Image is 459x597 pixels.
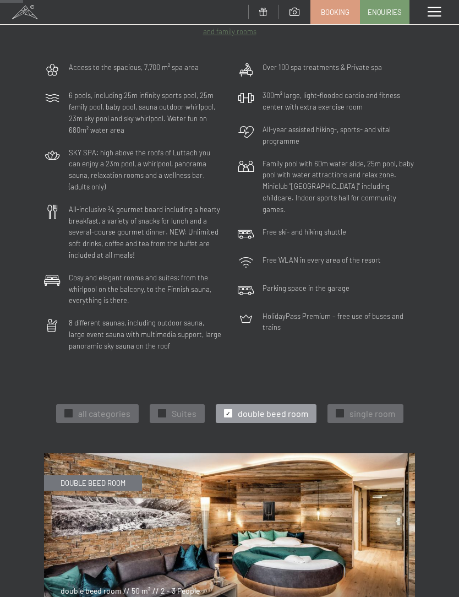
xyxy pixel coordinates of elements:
p: Family pool with 60m water slide, 25m pool, baby pool with water attractions and relax zone. Mini... [263,158,415,215]
p: Parking space in the garage [263,283,349,294]
p: Free ski- and hiking shuttle [263,226,346,238]
span: ✓ [160,410,164,417]
a: Booking [311,1,359,24]
p: SKY SPA: high above the roofs of Luttach you can enjoy a 23m pool, a whirlpool, panorama sauna, r... [69,147,221,193]
p: Cosy and elegant rooms and suites: from the whirlpool on the balcony, to the Finnish sauna, every... [69,272,221,306]
span: single room [349,408,395,420]
a: Prices for children and family rooms [203,15,413,36]
p: Over 100 spa treatments & Private spa [263,62,382,73]
span: Enquiries [368,7,402,17]
span: ✓ [66,410,70,417]
p: 6 pools, including 25m infinity sports pool, 25m family pool, baby pool, sauna outdoor whirlpool,... [69,90,221,135]
span: ✓ [337,410,342,417]
a: Nature Suite with sauna [44,454,415,460]
span: double beed room [238,408,308,420]
span: ✓ [226,410,230,417]
p: All-inclusive ¾ gourmet board including a hearty breakfast, a variety of snacks for lunch and a s... [69,204,221,261]
span: Consent to marketing activities* [123,324,247,335]
p: Access to the spacious, 7,700 m² spa area [69,62,199,73]
p: 8 different saunas, including outdoor sauna, large event sauna with multimedia support, large pan... [69,317,221,351]
p: 300m² large, light-flooded cardio and fitness center with extra exercise room [263,90,415,113]
a: Enquiries [360,1,409,24]
span: Booking [321,7,349,17]
span: all categories [78,408,130,420]
p: All-year assisted hiking-, sports- and vital programme [263,124,415,147]
span: Suites [172,408,196,420]
p: Free WLAN in every area of the resort [263,254,381,266]
p: HolidayPass Premium – free use of buses and trains [263,311,415,334]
